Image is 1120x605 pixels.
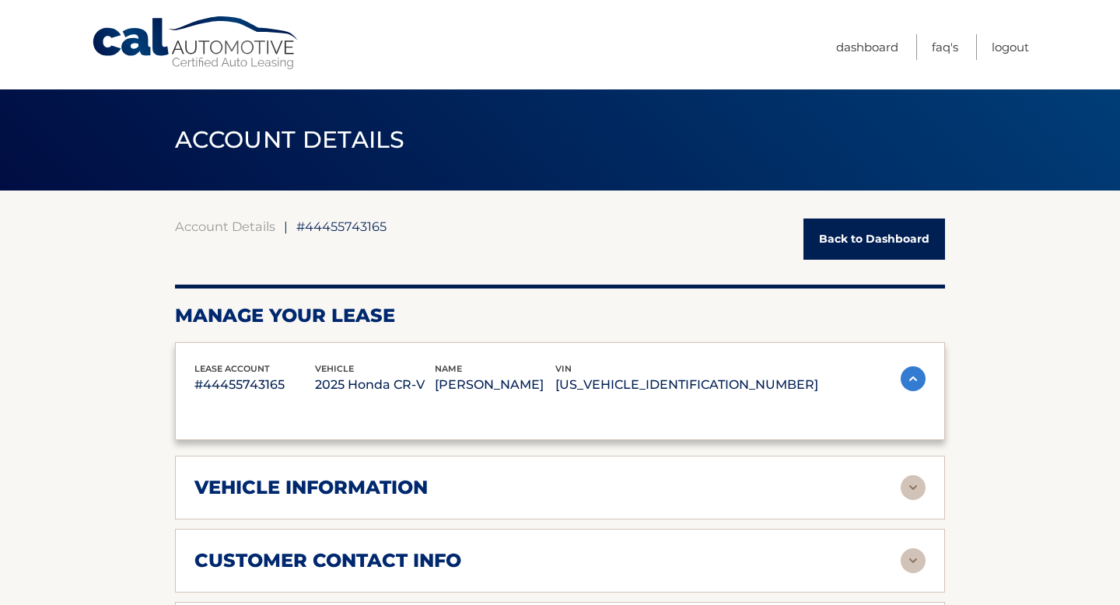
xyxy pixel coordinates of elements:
[194,476,428,499] h2: vehicle information
[296,219,387,234] span: #44455743165
[435,374,555,396] p: [PERSON_NAME]
[194,549,461,572] h2: customer contact info
[836,34,898,60] a: Dashboard
[91,16,301,71] a: Cal Automotive
[175,304,945,327] h2: Manage Your Lease
[506,418,629,429] span: Total Monthly Payment
[555,363,572,374] span: vin
[194,374,315,396] p: #44455743165
[901,366,926,391] img: accordion-active.svg
[175,125,405,154] span: ACCOUNT DETAILS
[901,548,926,573] img: accordion-rest.svg
[351,418,446,429] span: Monthly sales Tax
[435,363,462,374] span: name
[284,219,288,234] span: |
[901,475,926,500] img: accordion-rest.svg
[315,374,436,396] p: 2025 Honda CR-V
[803,219,945,260] a: Back to Dashboard
[932,34,958,60] a: FAQ's
[175,219,275,234] a: Account Details
[194,418,285,429] span: Monthly Payment
[194,363,270,374] span: lease account
[555,374,818,396] p: [US_VEHICLE_IDENTIFICATION_NUMBER]
[315,363,354,374] span: vehicle
[992,34,1029,60] a: Logout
